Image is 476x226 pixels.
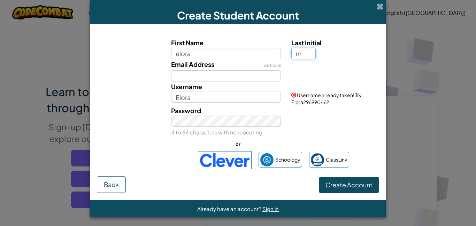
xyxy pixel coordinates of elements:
[264,63,281,68] span: optional
[197,205,262,212] span: Already have an account?
[123,153,194,168] iframe: Sign in with Google Button
[97,176,126,193] button: Back
[171,129,262,135] small: 4 to 64 characters with no repeating
[104,180,119,188] span: Back
[326,155,347,165] span: ClassLink
[171,60,214,68] span: Email Address
[171,39,204,47] span: First Name
[171,107,201,115] span: Password
[177,9,299,22] span: Create Student Account
[275,155,300,165] span: Schoology
[232,139,244,149] span: or
[319,177,379,193] button: Create Account
[291,92,362,105] span: Username already taken! Try Elora29699046?
[171,83,202,91] span: Username
[325,181,373,189] span: Create Account
[198,151,252,169] img: clever-logo-blue.png
[260,153,274,166] img: schoology.png
[262,205,279,212] a: Sign in
[291,39,322,47] span: Last Initial
[311,153,324,166] img: classlink-logo-small.png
